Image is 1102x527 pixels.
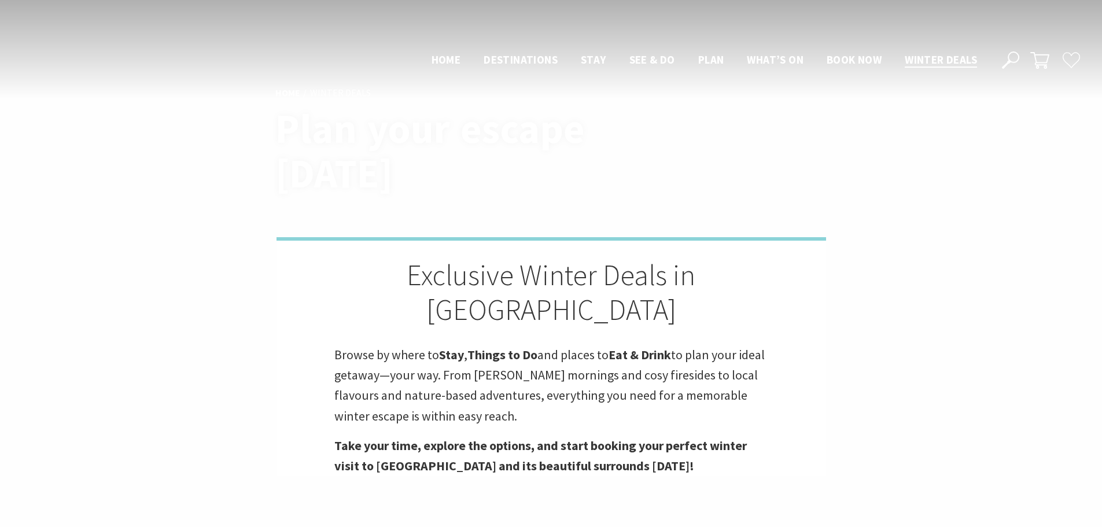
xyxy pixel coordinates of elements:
strong: Eat & Drink [609,347,671,363]
span: Book now [827,53,882,67]
strong: Take your time, explore the options, and start booking your perfect winter visit to [GEOGRAPHIC_D... [334,437,747,474]
span: What’s On [747,53,804,67]
strong: Stay [439,347,464,363]
span: Home [432,53,461,67]
h1: Plan your escape [DATE] [275,107,602,196]
nav: Main Menu [420,51,989,70]
h2: Exclusive Winter Deals in [GEOGRAPHIC_DATA] [334,258,768,327]
span: See & Do [629,53,675,67]
span: Winter Deals [905,53,977,67]
span: Plan [698,53,724,67]
strong: Things to Do [467,347,537,363]
span: Stay [581,53,606,67]
span: Destinations [484,53,558,67]
p: Browse by where to , and places to to plan your ideal getaway—your way. From [PERSON_NAME] mornin... [334,345,768,426]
